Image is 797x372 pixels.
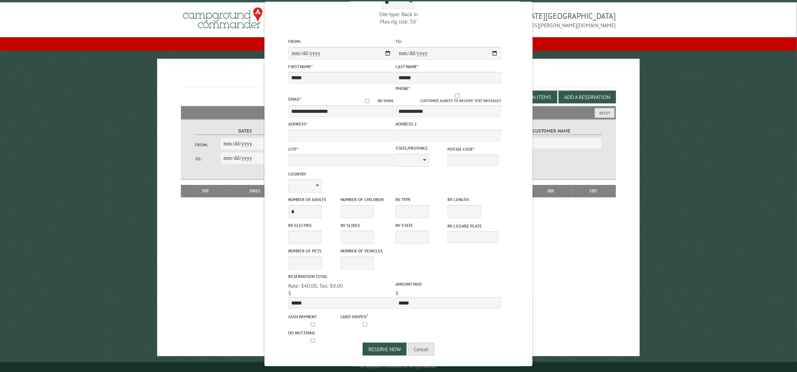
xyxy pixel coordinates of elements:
[288,282,343,289] span: Rate: $40.00, Tax: $0.00
[341,248,391,254] label: Number of Vehicles
[395,63,501,70] label: Last Name
[395,196,446,203] label: RV Type
[531,185,572,197] th: Due
[395,222,446,229] label: RV State
[346,10,451,18] div: Site type: Back in
[341,313,391,320] label: Card swiped
[395,94,501,104] label: Customer agrees to receive text messages
[181,5,265,31] img: Campground Commander
[288,290,291,296] span: $
[361,365,436,369] small: © Campground Commander LLC. All rights reserved.
[195,142,220,148] label: From:
[184,185,227,197] th: Site
[447,223,498,229] label: RV License Plate
[181,69,616,88] h1: Reservations
[395,290,399,296] span: $
[341,222,391,229] label: RV Slides
[288,248,339,254] label: Number of Pets
[227,185,283,197] th: Dates
[447,196,498,203] label: RV Length
[559,91,616,103] button: Add a Reservation
[395,145,446,151] label: State/Province
[195,156,220,162] label: To:
[395,121,501,127] label: Address 2
[346,18,451,25] div: Max rig size: 50'
[288,171,394,177] label: Country
[181,106,616,119] h2: Filters
[357,98,394,104] label: No email
[447,146,498,152] label: Postal Code
[288,146,394,152] label: City
[195,127,295,135] label: Dates
[502,127,602,135] label: Customer Name
[288,330,339,336] label: Do not email
[288,222,339,229] label: RV Electric
[288,63,394,70] label: First Name
[341,196,391,203] label: Number of Children
[363,343,407,356] button: Reserve Now
[395,38,501,45] label: To:
[572,185,616,197] th: Edit
[288,273,394,280] label: Reservation Total
[414,94,501,98] input: Customer agrees to receive text messages
[395,86,410,91] label: Phone
[288,121,394,127] label: Address
[595,108,615,118] button: Reset
[288,314,339,320] label: Cash payment
[288,196,339,203] label: Number of Adults
[288,96,301,102] label: Email
[408,343,434,356] button: Cancel
[288,38,394,45] label: From:
[366,313,368,318] a: ?
[357,99,378,103] input: No email
[395,281,501,287] label: Amount paid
